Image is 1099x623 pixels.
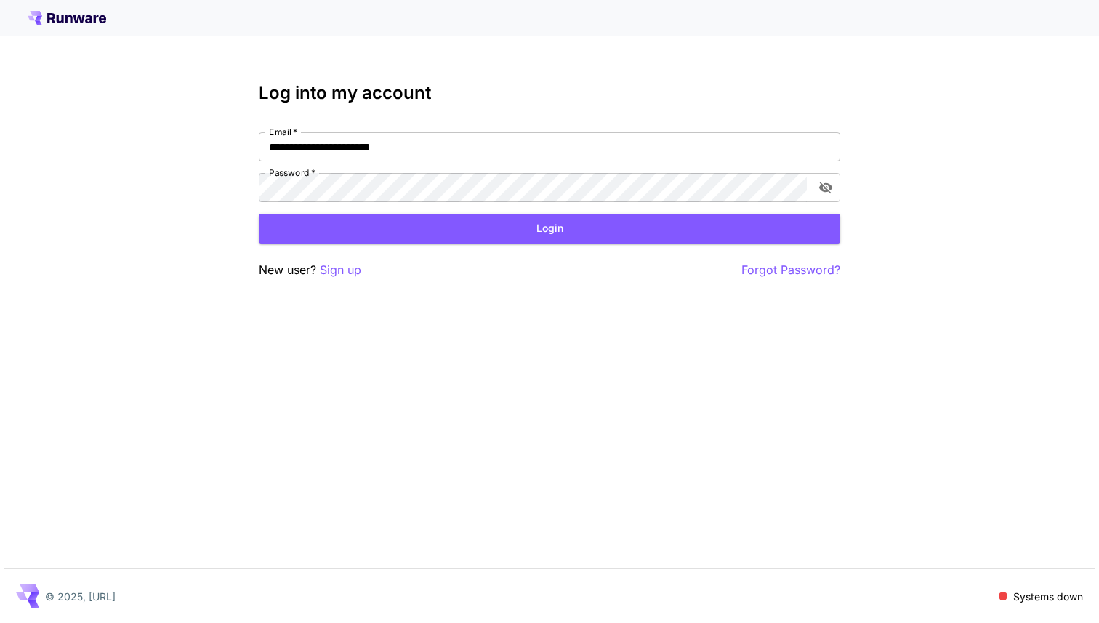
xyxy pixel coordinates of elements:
h3: Log into my account [259,83,840,103]
p: Systems down [1013,589,1083,604]
img: logo_orange.svg [23,23,35,35]
img: website_grey.svg [23,38,35,49]
div: Keywords by Traffic [161,86,245,95]
div: Domain Overview [55,86,130,95]
button: Login [259,214,840,244]
img: tab_keywords_by_traffic_grey.svg [145,84,156,96]
button: toggle password visibility [813,174,839,201]
div: Domain: [URL] [38,38,103,49]
img: tab_domain_overview_orange.svg [39,84,51,96]
p: © 2025, [URL] [45,589,116,604]
label: Email [269,126,297,138]
p: New user? [259,261,361,279]
button: Forgot Password? [741,261,840,279]
label: Password [269,166,315,179]
div: v 4.0.25 [41,23,71,35]
button: Sign up [320,261,361,279]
